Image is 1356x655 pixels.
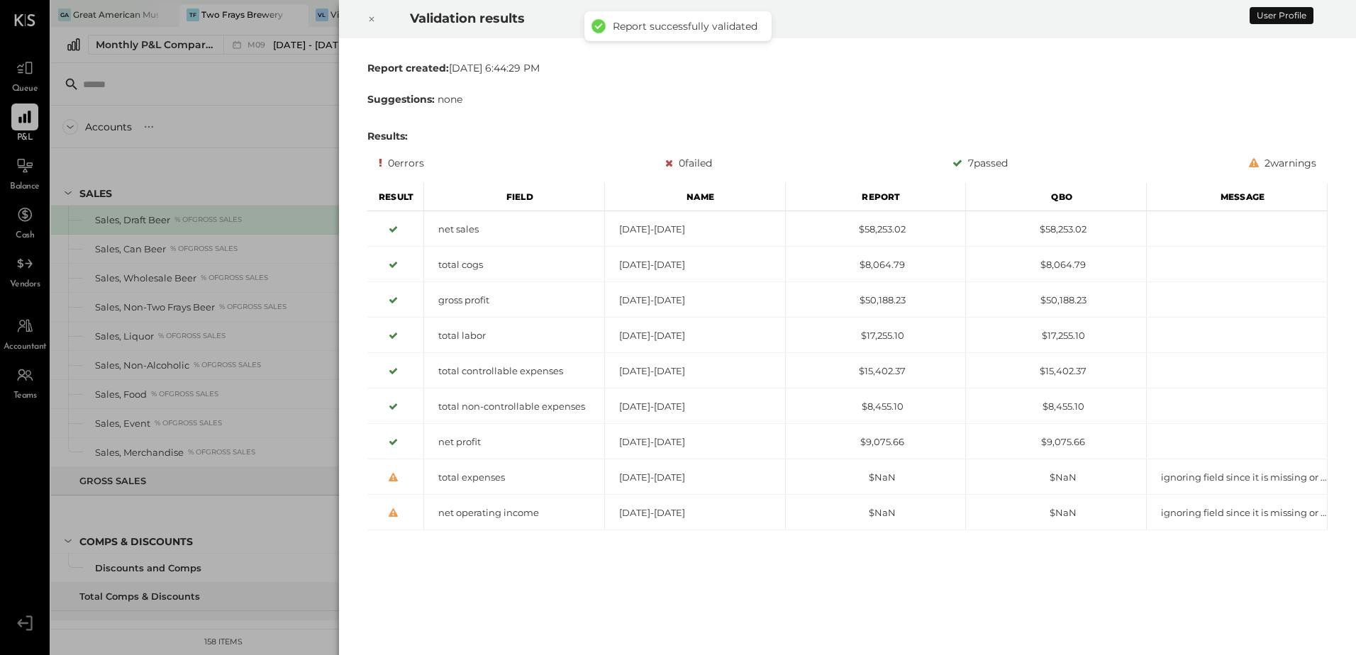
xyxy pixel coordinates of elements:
div: [DATE]-[DATE] [605,506,785,520]
h2: Validation results [410,1,1167,36]
div: Result [367,183,424,211]
div: [DATE]-[DATE] [605,258,785,271]
div: [DATE]-[DATE] [605,329,785,342]
div: $15,402.37 [966,364,1146,378]
div: total labor [424,329,604,342]
div: [DATE]-[DATE] [605,293,785,307]
div: $8,064.79 [966,258,1146,271]
b: Suggestions: [367,93,435,106]
div: gross profit [424,293,604,307]
span: none [438,93,462,106]
div: $9,075.66 [786,435,966,449]
div: $58,253.02 [786,223,966,236]
div: $8,455.10 [966,400,1146,413]
div: User Profile [1250,7,1313,24]
div: Field [424,183,605,211]
div: $58,253.02 [966,223,1146,236]
div: Message [1147,183,1328,211]
div: ignoring field since it is missing or hidden from report [1147,506,1327,520]
div: $15,402.37 [786,364,966,378]
div: Report successfully validated [613,20,757,33]
div: $NaN [786,506,966,520]
div: Qbo [966,183,1147,211]
div: Name [605,183,786,211]
div: $NaN [786,471,966,484]
div: [DATE]-[DATE] [605,400,785,413]
div: $8,455.10 [786,400,966,413]
div: [DATE]-[DATE] [605,471,785,484]
div: 0 failed [665,155,712,172]
div: ignoring field since it is missing or hidden from report [1147,471,1327,484]
b: Results: [367,130,408,142]
div: $NaN [966,506,1146,520]
div: 0 errors [379,155,424,172]
div: $8,064.79 [786,258,966,271]
div: $50,188.23 [966,293,1146,307]
div: [DATE]-[DATE] [605,364,785,378]
div: total expenses [424,471,604,484]
div: [DATE]-[DATE] [605,223,785,236]
div: 2 warnings [1249,155,1316,172]
div: net profit [424,435,604,449]
div: total cogs [424,258,604,271]
div: $NaN [966,471,1146,484]
div: Report [786,183,967,211]
div: net operating income [424,506,604,520]
div: total non-controllable expenses [424,400,604,413]
div: $17,255.10 [966,329,1146,342]
div: net sales [424,223,604,236]
div: $50,188.23 [786,293,966,307]
div: $17,255.10 [786,329,966,342]
b: Report created: [367,62,449,74]
div: total controllable expenses [424,364,604,378]
div: 7 passed [952,155,1008,172]
div: $9,075.66 [966,435,1146,449]
div: [DATE] 6:44:29 PM [367,61,1328,75]
div: [DATE]-[DATE] [605,435,785,449]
